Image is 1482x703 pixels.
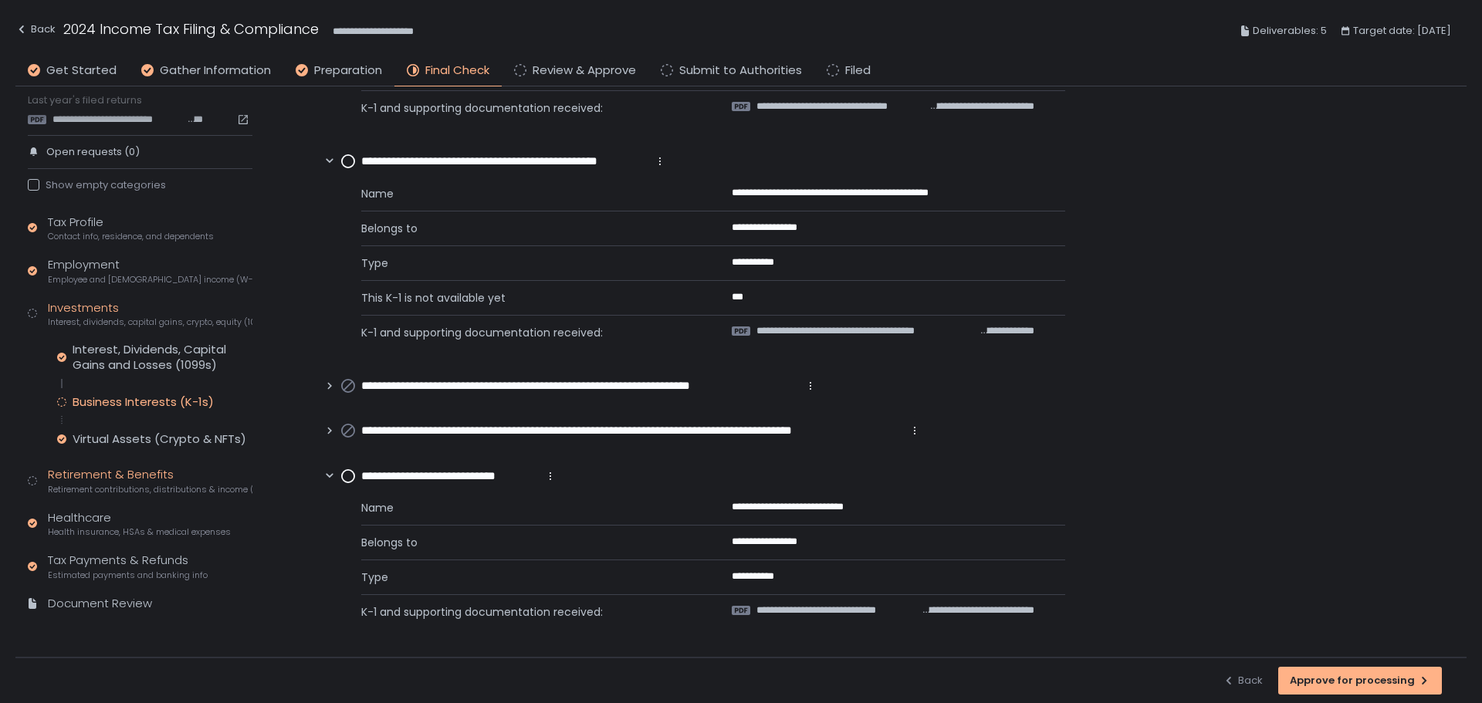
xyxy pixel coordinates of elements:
[46,62,117,79] span: Get Started
[845,62,871,79] span: Filed
[63,19,319,39] h1: 2024 Income Tax Filing & Compliance
[48,256,252,286] div: Employment
[48,484,252,495] span: Retirement contributions, distributions & income (1099-R, 5498)
[361,569,695,585] span: Type
[1353,22,1451,40] span: Target date: [DATE]
[48,299,252,329] div: Investments
[48,274,252,286] span: Employee and [DEMOGRAPHIC_DATA] income (W-2s)
[48,526,231,538] span: Health insurance, HSAs & medical expenses
[73,394,214,410] div: Business Interests (K-1s)
[48,231,214,242] span: Contact info, residence, and dependents
[48,316,252,328] span: Interest, dividends, capital gains, crypto, equity (1099s, K-1s)
[73,431,246,447] div: Virtual Assets (Crypto & NFTs)
[361,186,695,201] span: Name
[1290,674,1430,688] div: Approve for processing
[1253,22,1327,40] span: Deliverables: 5
[15,20,56,39] div: Back
[46,145,140,159] span: Open requests (0)
[160,62,271,79] span: Gather Information
[48,214,214,243] div: Tax Profile
[1223,667,1263,695] button: Back
[361,290,695,306] span: This K-1 is not available yet
[361,255,695,271] span: Type
[48,466,252,495] div: Retirement & Benefits
[679,62,802,79] span: Submit to Authorities
[425,62,489,79] span: Final Check
[48,595,152,613] div: Document Review
[533,62,636,79] span: Review & Approve
[361,604,695,620] span: K-1 and supporting documentation received:
[361,500,695,515] span: Name
[361,221,695,236] span: Belongs to
[1223,674,1263,688] div: Back
[48,552,208,581] div: Tax Payments & Refunds
[361,325,695,340] span: K-1 and supporting documentation received:
[361,100,695,116] span: K-1 and supporting documentation received:
[28,93,252,126] div: Last year's filed returns
[1278,667,1442,695] button: Approve for processing
[48,569,208,581] span: Estimated payments and banking info
[314,62,382,79] span: Preparation
[15,19,56,44] button: Back
[73,342,252,373] div: Interest, Dividends, Capital Gains and Losses (1099s)
[361,535,695,550] span: Belongs to
[48,509,231,539] div: Healthcare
